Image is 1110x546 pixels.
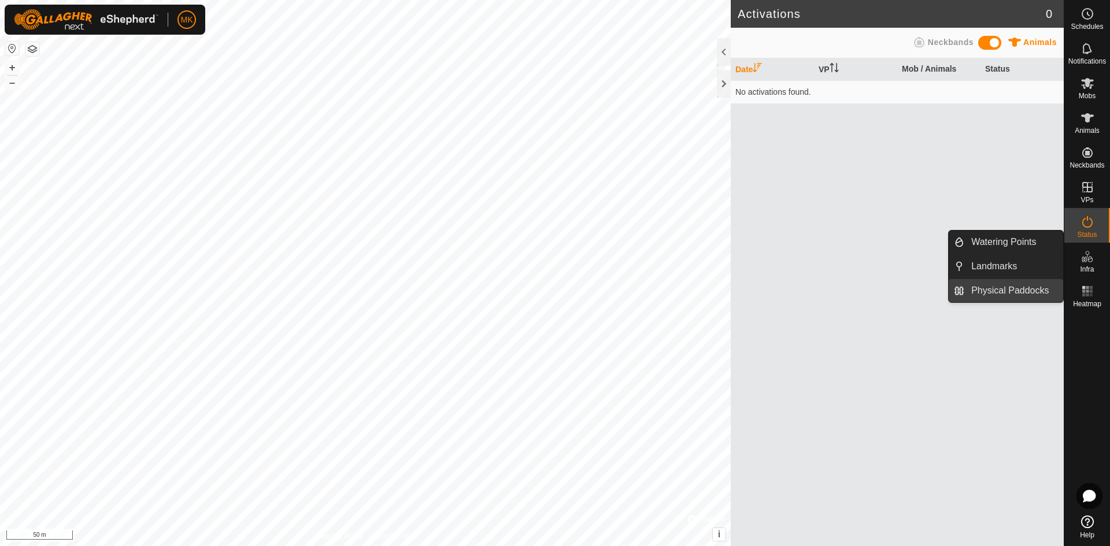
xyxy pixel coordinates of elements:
[964,279,1063,302] a: Physical Paddocks
[964,255,1063,278] a: Landmarks
[1068,58,1106,65] span: Notifications
[14,9,158,30] img: Gallagher Logo
[1080,532,1094,538] span: Help
[1073,300,1101,307] span: Heatmap
[718,529,720,539] span: i
[753,65,762,74] p-sorticon: Activate to sort
[1023,38,1057,47] span: Animals
[949,231,1063,254] li: Watering Points
[1077,231,1097,238] span: Status
[731,58,814,81] th: Date
[980,58,1064,81] th: Status
[928,38,974,47] span: Neckbands
[1071,23,1103,30] span: Schedules
[25,42,39,56] button: Map Layers
[5,76,19,90] button: –
[5,61,19,75] button: +
[971,259,1017,273] span: Landmarks
[1075,127,1100,134] span: Animals
[1079,92,1096,99] span: Mobs
[971,235,1036,249] span: Watering Points
[713,528,726,541] button: i
[731,80,1064,103] td: No activations found.
[1080,266,1094,273] span: Infra
[971,284,1049,298] span: Physical Paddocks
[949,255,1063,278] li: Landmarks
[320,531,363,541] a: Privacy Policy
[830,65,839,74] p-sorticon: Activate to sort
[1081,196,1093,203] span: VPs
[1046,5,1052,23] span: 0
[181,14,193,26] span: MK
[814,58,897,81] th: VP
[738,7,1046,21] h2: Activations
[964,231,1063,254] a: Watering Points
[377,531,411,541] a: Contact Us
[897,58,980,81] th: Mob / Animals
[949,279,1063,302] li: Physical Paddocks
[1070,162,1104,169] span: Neckbands
[5,42,19,55] button: Reset Map
[1064,511,1110,543] a: Help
